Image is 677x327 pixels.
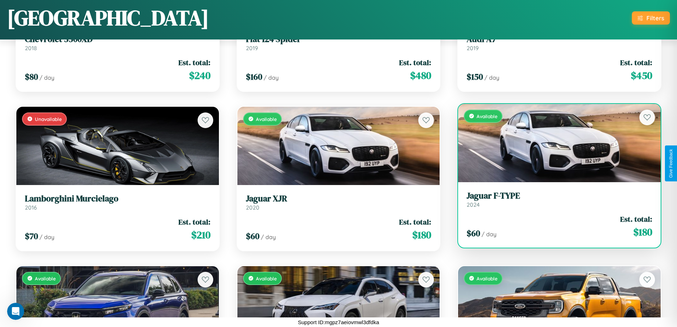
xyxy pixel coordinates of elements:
[35,275,56,281] span: Available
[246,230,259,242] span: $ 60
[246,204,259,211] span: 2020
[25,194,210,211] a: Lamborghini Murcielago2016
[412,228,431,242] span: $ 180
[261,233,276,241] span: / day
[298,317,379,327] p: Support ID: mgpz7aeiovmwl3dfdka
[467,227,480,239] span: $ 60
[467,34,652,44] h3: Audi A7
[25,44,37,52] span: 2018
[620,214,652,224] span: Est. total:
[484,74,499,81] span: / day
[256,116,277,122] span: Available
[467,191,652,201] h3: Jaguar F-TYPE
[189,68,210,83] span: $ 240
[246,34,431,44] h3: Fiat 124 Spider
[25,204,37,211] span: 2016
[477,113,498,119] span: Available
[477,275,498,281] span: Available
[25,194,210,204] h3: Lamborghini Murcielago
[467,44,479,52] span: 2019
[25,230,38,242] span: $ 70
[7,303,24,320] iframe: Intercom live chat
[646,14,664,22] div: Filters
[25,34,210,52] a: Chevrolet 5500XD2018
[467,71,483,83] span: $ 150
[399,217,431,227] span: Est. total:
[191,228,210,242] span: $ 210
[7,3,209,32] h1: [GEOGRAPHIC_DATA]
[35,116,62,122] span: Unavailable
[467,191,652,208] a: Jaguar F-TYPE2024
[25,71,38,83] span: $ 80
[246,71,262,83] span: $ 160
[620,57,652,68] span: Est. total:
[25,34,210,44] h3: Chevrolet 5500XD
[246,34,431,52] a: Fiat 124 Spider2019
[39,74,54,81] span: / day
[246,44,258,52] span: 2019
[246,194,431,204] h3: Jaguar XJR
[178,217,210,227] span: Est. total:
[178,57,210,68] span: Est. total:
[632,11,670,25] button: Filters
[467,34,652,52] a: Audi A72019
[246,194,431,211] a: Jaguar XJR2020
[39,233,54,241] span: / day
[399,57,431,68] span: Est. total:
[668,149,673,178] div: Give Feedback
[482,231,496,238] span: / day
[633,225,652,239] span: $ 180
[256,275,277,281] span: Available
[410,68,431,83] span: $ 480
[631,68,652,83] span: $ 450
[467,201,480,208] span: 2024
[264,74,279,81] span: / day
